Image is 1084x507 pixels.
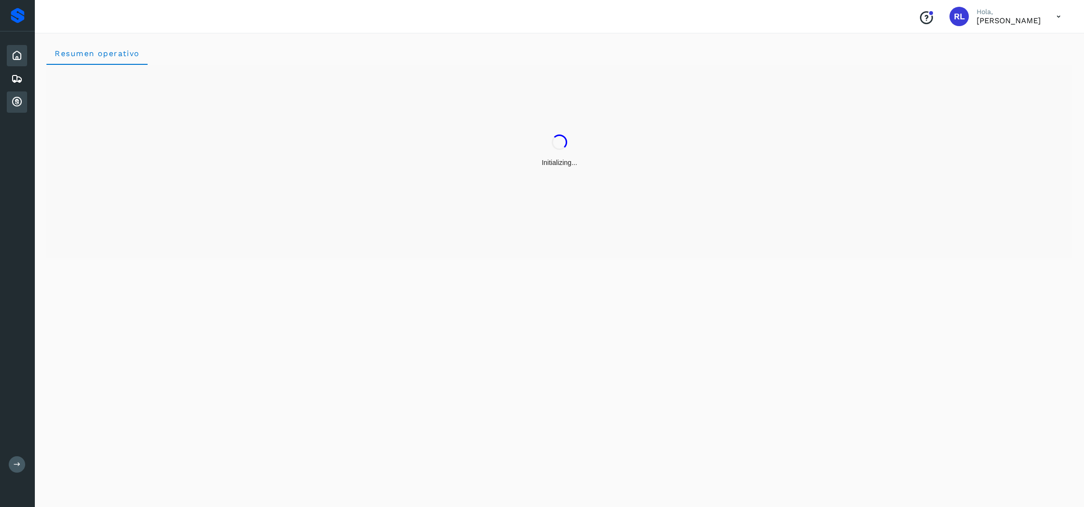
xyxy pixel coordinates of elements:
div: Inicio [7,45,27,66]
span: Resumen operativo [54,49,140,58]
div: Embarques [7,68,27,89]
div: Cuentas por cobrar [7,91,27,113]
p: Rafael Lopez Arceo [977,16,1041,25]
p: Hola, [977,8,1041,16]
